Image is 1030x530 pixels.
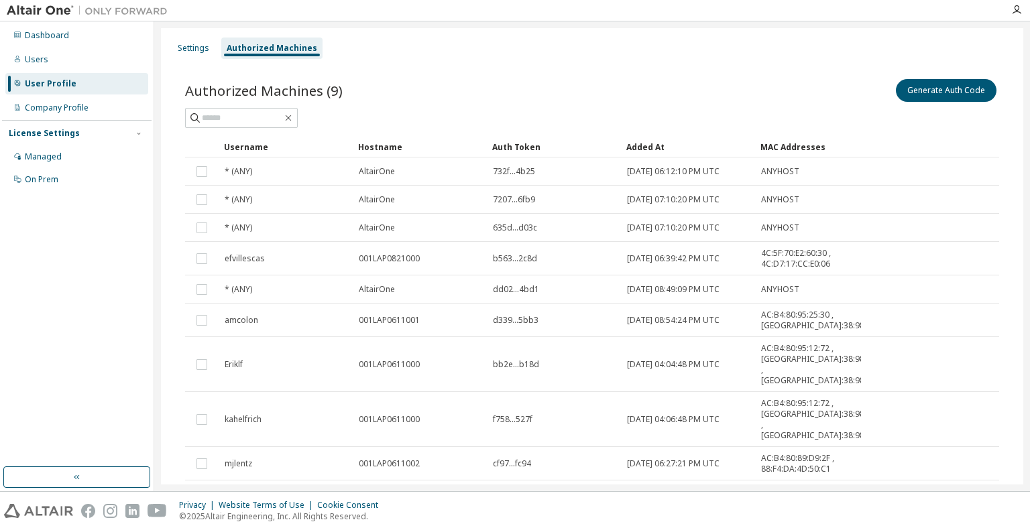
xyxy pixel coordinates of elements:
div: Company Profile [25,103,89,113]
span: AC:B4:80:89:D9:2F , 88:F4:DA:4D:50:C1 [761,453,855,474]
span: ANYHOST [761,222,799,233]
img: linkedin.svg [125,504,139,518]
span: [DATE] 08:54:24 PM UTC [627,315,720,326]
img: youtube.svg [148,504,167,518]
div: Managed [25,151,62,162]
div: MAC Addresses [760,136,856,157]
span: mjlentz [225,458,252,469]
span: 001LAP0611000 [359,359,420,370]
span: AltairOne [359,284,395,295]
span: [DATE] 06:39:42 PM UTC [627,253,720,264]
span: ANYHOST [761,194,799,205]
img: altair_logo.svg [4,504,73,518]
span: 635d...d03c [493,222,537,233]
span: 732f...4b25 [493,166,535,177]
span: AltairOne [359,222,395,233]
div: Privacy [179,500,219,511]
div: Hostname [358,136,481,157]
span: 7207...6fb9 [493,194,535,205]
span: ANYHOST [761,166,799,177]
img: facebook.svg [81,504,95,518]
span: bb2e...b18d [493,359,539,370]
span: 4C:5F:70:E2:60:30 , 4C:D7:17:CC:E0:06 [761,248,855,269]
span: d339...5bb3 [493,315,538,326]
span: * (ANY) [225,284,252,295]
span: b563...2c8d [493,253,537,264]
div: Settings [178,43,209,54]
span: AC:B4:80:95:12:72 , [GEOGRAPHIC_DATA]:38:98:69:A7:4D , [GEOGRAPHIC_DATA]:38:98:69:A7:49 [761,398,901,441]
span: [DATE] 07:10:20 PM UTC [627,194,720,205]
div: Username [224,136,347,157]
span: dd02...4bd1 [493,284,539,295]
span: [DATE] 06:12:10 PM UTC [627,166,720,177]
span: amcolon [225,315,258,326]
img: Altair One [7,4,174,17]
span: 001LAP0611002 [359,458,420,469]
button: Generate Auth Code [896,79,996,102]
div: Users [25,54,48,65]
div: Authorized Machines [227,43,317,54]
span: * (ANY) [225,194,252,205]
span: Eriklf [225,359,243,370]
span: 001LAP0821000 [359,253,420,264]
span: [DATE] 06:27:21 PM UTC [627,458,720,469]
span: efvillescas [225,253,265,264]
span: Authorized Machines (9) [185,81,343,100]
span: [DATE] 04:06:48 PM UTC [627,414,720,425]
p: © 2025 Altair Engineering, Inc. All Rights Reserved. [179,511,386,522]
div: Cookie Consent [317,500,386,511]
span: kahelfrich [225,414,262,425]
span: ANYHOST [761,284,799,295]
span: f758...527f [493,414,532,425]
span: AC:B4:80:95:25:30 , [GEOGRAPHIC_DATA]:38:98:42:C5:F7 [761,310,899,331]
span: 001LAP0611001 [359,315,420,326]
div: Auth Token [492,136,616,157]
span: cf97...fc94 [493,458,531,469]
span: [DATE] 08:49:09 PM UTC [627,284,720,295]
span: [DATE] 07:10:20 PM UTC [627,222,720,233]
img: instagram.svg [103,504,117,518]
span: * (ANY) [225,166,252,177]
span: [DATE] 04:04:48 PM UTC [627,359,720,370]
span: AltairOne [359,166,395,177]
span: 001LAP0611000 [359,414,420,425]
div: On Prem [25,174,58,185]
span: AltairOne [359,194,395,205]
div: Dashboard [25,30,69,41]
span: * (ANY) [225,222,252,233]
div: Website Terms of Use [219,500,317,511]
div: Added At [626,136,750,157]
span: AC:B4:80:95:12:72 , [GEOGRAPHIC_DATA]:38:98:69:A7:4D , [GEOGRAPHIC_DATA]:38:98:69:A7:49 [761,343,901,386]
div: User Profile [25,78,76,89]
div: License Settings [9,128,80,139]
